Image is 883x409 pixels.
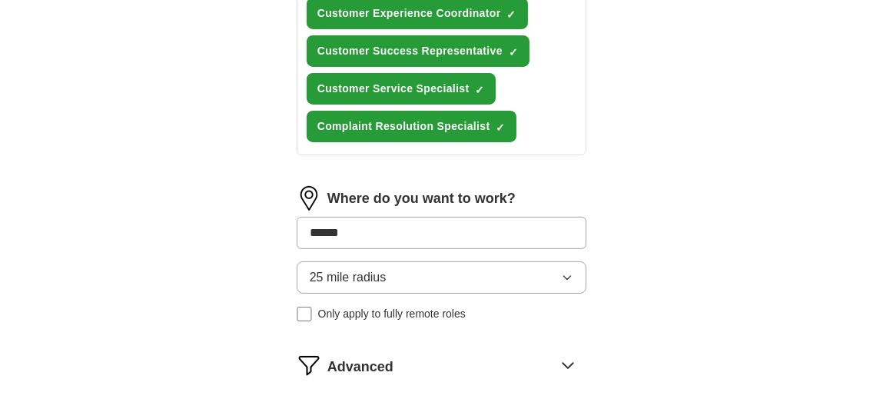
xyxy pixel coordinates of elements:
span: Only apply to fully remote roles [318,306,466,322]
span: Advanced [327,357,393,377]
img: filter [297,353,321,377]
span: ✓ [475,84,484,96]
img: location.png [297,186,321,211]
span: Customer Experience Coordinator [317,5,501,22]
label: Where do you want to work? [327,188,516,209]
button: Customer Service Specialist✓ [307,73,496,105]
span: Customer Service Specialist [317,81,470,97]
button: Complaint Resolution Specialist✓ [307,111,517,142]
span: Customer Success Representative [317,43,503,59]
span: 25 mile radius [310,268,387,287]
span: Complaint Resolution Specialist [317,118,490,135]
button: Customer Success Representative✓ [307,35,529,67]
input: Only apply to fully remote roles [297,307,312,322]
span: ✓ [507,8,516,21]
span: ✓ [509,46,518,58]
span: ✓ [496,121,505,134]
button: 25 mile radius [297,261,587,294]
